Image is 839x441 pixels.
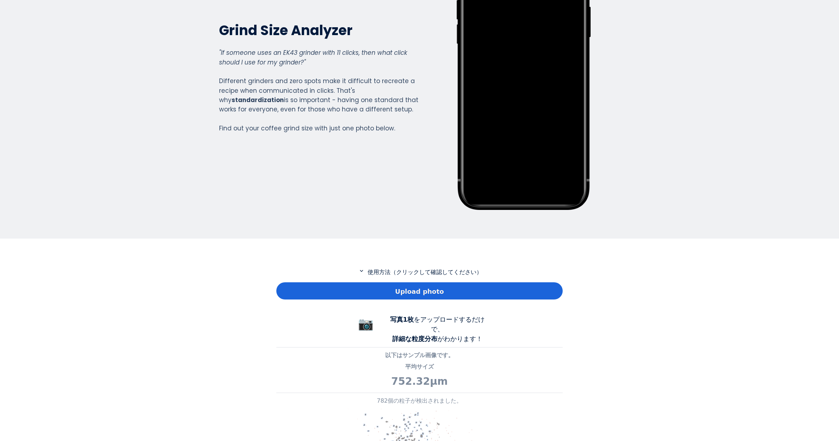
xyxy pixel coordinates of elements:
[276,351,563,360] p: 以下はサンプル画像です。
[384,315,491,344] div: をアップロードするだけで、 がわかります！
[276,374,563,389] p: 752.32μm
[357,268,366,274] mat-icon: expand_more
[219,48,407,66] em: "If someone uses an EK43 grinder with 11 clicks, then what click should I use for my grinder?"
[276,363,563,371] p: 平均サイズ
[395,287,444,296] span: Upload photo
[392,335,437,342] b: 詳細な粒度分布
[390,316,414,323] b: 写真1枚
[358,317,374,331] span: 📷
[276,397,563,405] p: 782個の粒子が検出されました。
[219,21,419,39] h2: Grind Size Analyzer
[219,48,419,133] div: Different grinders and zero spots make it difficult to recreate a recipe when communicated in cli...
[276,268,563,277] p: 使用方法（クリックして確認してください）
[232,96,284,104] strong: standardization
